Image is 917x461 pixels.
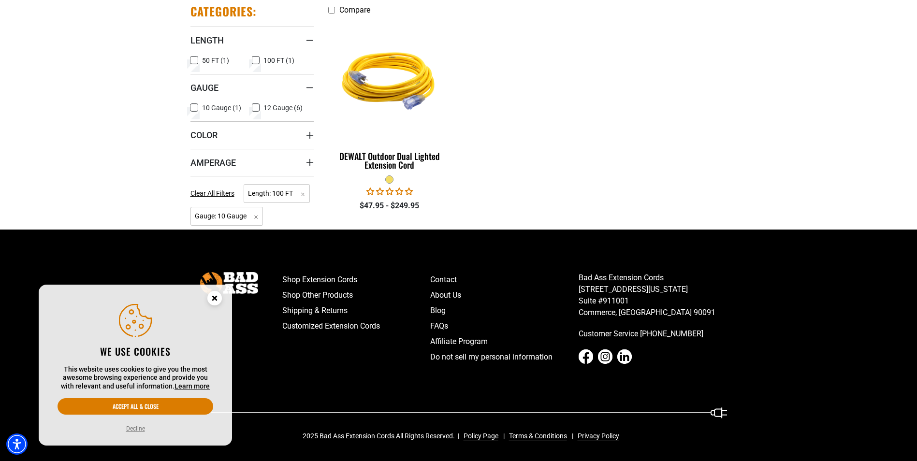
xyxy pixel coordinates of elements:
span: 100 FT (1) [263,57,294,64]
summary: Color [190,121,314,148]
span: Clear All Filters [190,189,234,197]
summary: Length [190,27,314,54]
a: Shop Extension Cords [282,272,431,288]
span: Color [190,130,218,141]
p: Bad Ass Extension Cords [STREET_ADDRESS][US_STATE] Suite #911001 Commerce, [GEOGRAPHIC_DATA] 90091 [579,272,727,318]
span: 0.00 stars [366,187,413,196]
button: Close this option [197,285,232,315]
span: Length: 100 FT [244,184,310,203]
img: Bad Ass Extension Cords [200,272,258,294]
button: Accept all & close [58,398,213,415]
span: Compare [339,5,370,14]
a: call 833-674-1699 [579,326,727,342]
button: Decline [123,424,148,433]
img: DEWALT Outdoor Dual Lighted Extension Cord [329,24,451,135]
a: Gauge: 10 Gauge [190,211,263,220]
a: Contact [430,272,579,288]
a: Shop Other Products [282,288,431,303]
a: FAQs [430,318,579,334]
aside: Cookie Consent [39,285,232,446]
a: Terms & Conditions [505,431,567,441]
a: Privacy Policy [574,431,619,441]
p: This website uses cookies to give you the most awesome browsing experience and provide you with r... [58,365,213,391]
a: Affiliate Program [430,334,579,349]
div: DEWALT Outdoor Dual Lighted Extension Cord [328,152,451,169]
a: DEWALT Outdoor Dual Lighted Extension Cord DEWALT Outdoor Dual Lighted Extension Cord [328,19,451,175]
a: Shipping & Returns [282,303,431,318]
span: 50 FT (1) [202,57,229,64]
div: $47.95 - $249.95 [328,200,451,212]
a: Policy Page [460,431,498,441]
h2: We use cookies [58,345,213,358]
span: Amperage [190,157,236,168]
a: Length: 100 FT [244,188,310,198]
summary: Amperage [190,149,314,176]
span: Gauge [190,82,218,93]
a: Facebook - open in a new tab [579,349,593,364]
span: Length [190,35,224,46]
span: Gauge: 10 Gauge [190,207,263,226]
summary: Gauge [190,74,314,101]
a: Do not sell my personal information [430,349,579,365]
div: Accessibility Menu [6,433,28,455]
a: This website uses cookies to give you the most awesome browsing experience and provide you with r... [175,382,210,390]
span: 10 Gauge (1) [202,104,241,111]
a: Customized Extension Cords [282,318,431,334]
a: Clear All Filters [190,188,238,199]
div: 2025 Bad Ass Extension Cords All Rights Reserved. [303,431,626,441]
a: Blog [430,303,579,318]
a: Instagram - open in a new tab [598,349,612,364]
a: LinkedIn - open in a new tab [617,349,632,364]
h2: Categories: [190,4,257,19]
span: 12 Gauge (6) [263,104,303,111]
a: About Us [430,288,579,303]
